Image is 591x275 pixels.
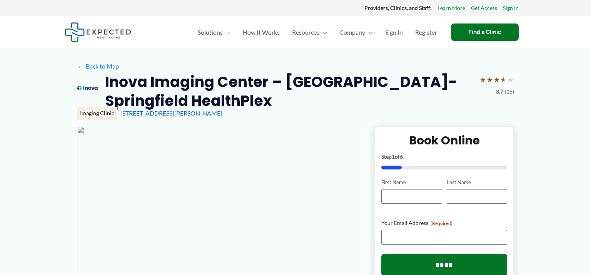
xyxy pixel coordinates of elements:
span: Register [415,19,437,46]
span: 6 [400,153,403,160]
span: ★ [493,72,500,87]
a: [STREET_ADDRESS][PERSON_NAME] [120,109,222,117]
a: Get Access [471,3,497,13]
span: ★ [486,72,493,87]
a: Register [409,19,443,46]
span: ← [77,62,84,70]
span: Resources [292,19,319,46]
span: Menu Toggle [223,19,230,46]
span: (16) [505,87,514,97]
a: SolutionsMenu Toggle [192,19,237,46]
span: How It Works [243,19,280,46]
span: 1 [392,153,395,160]
span: Sign In [385,19,403,46]
span: Company [339,19,365,46]
h2: Inova Imaging Center – [GEOGRAPHIC_DATA]-Springfield HealthPlex [105,72,473,111]
span: Solutions [198,19,223,46]
a: CompanyMenu Toggle [333,19,379,46]
span: ★ [479,72,486,87]
strong: Providers, Clinics, and Staff: [364,5,432,11]
h2: Book Online [381,133,507,148]
a: Sign In [503,3,519,13]
a: Find a Clinic [451,23,519,41]
nav: Primary Site Navigation [192,19,443,46]
span: Menu Toggle [319,19,327,46]
span: 3.7 [496,87,503,97]
p: Step of [381,154,507,159]
label: Last Name [447,179,507,186]
a: Learn More [437,3,465,13]
a: How It Works [237,19,286,46]
span: (Required) [431,220,452,226]
a: Sign In [379,19,409,46]
a: ←Back to Map [77,60,119,72]
label: Your Email Address [381,219,507,227]
span: Menu Toggle [365,19,373,46]
div: Imaging Clinic [77,107,117,120]
a: ResourcesMenu Toggle [286,19,333,46]
span: ★ [500,72,507,87]
label: First Name [381,179,442,186]
img: Expected Healthcare Logo - side, dark font, small [65,22,131,42]
span: ★ [507,72,514,87]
